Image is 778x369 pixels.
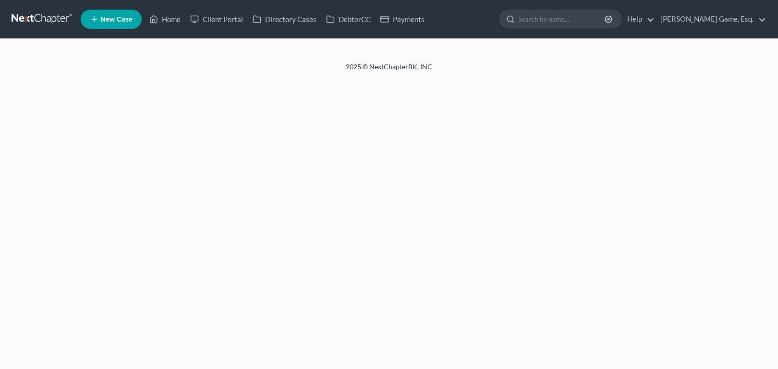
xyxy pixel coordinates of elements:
div: 2025 © NextChapterBK, INC [115,62,663,79]
a: Directory Cases [248,11,321,28]
span: New Case [100,16,133,23]
a: Payments [376,11,429,28]
a: [PERSON_NAME] Game, Esq. [656,11,766,28]
input: Search by name... [518,10,606,28]
a: Client Portal [185,11,248,28]
a: DebtorCC [321,11,376,28]
a: Help [622,11,655,28]
a: Home [145,11,185,28]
